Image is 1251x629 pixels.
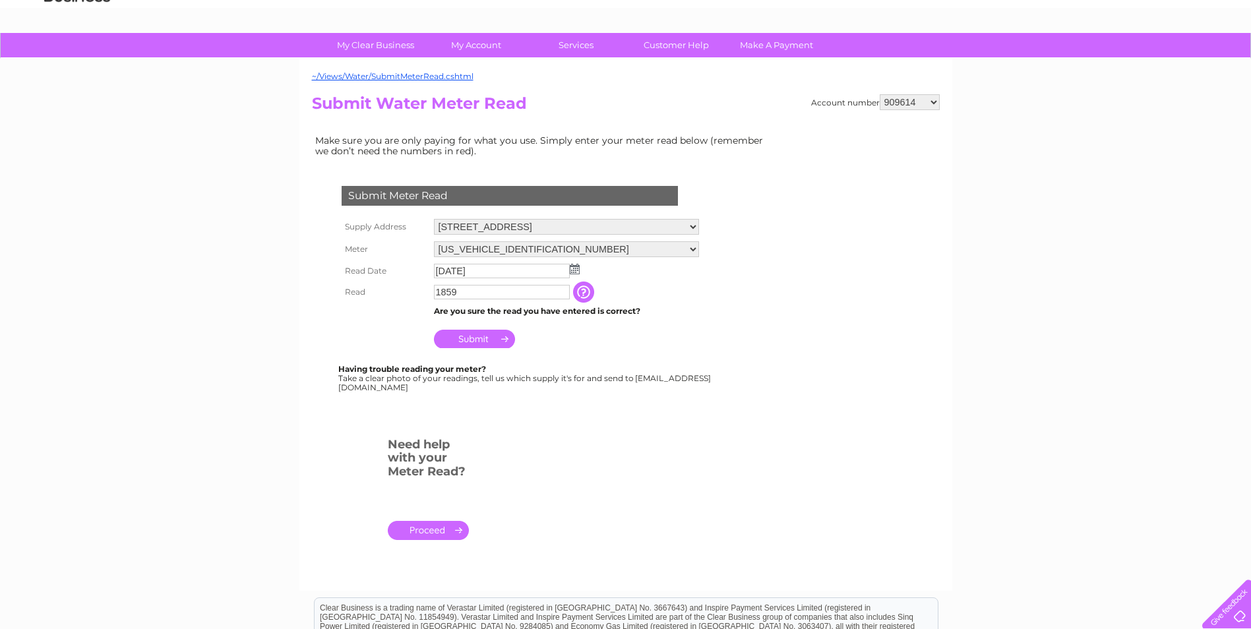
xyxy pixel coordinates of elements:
[388,521,469,540] a: .
[811,94,940,110] div: Account number
[1163,56,1196,66] a: Contact
[338,238,431,260] th: Meter
[722,33,831,57] a: Make A Payment
[44,34,111,75] img: logo.png
[312,94,940,119] h2: Submit Water Meter Read
[312,71,473,81] a: ~/Views/Water/SubmitMeterRead.cshtml
[1002,7,1093,23] a: 0333 014 3131
[570,264,580,274] img: ...
[338,365,713,392] div: Take a clear photo of your readings, tell us which supply it's for and send to [EMAIL_ADDRESS][DO...
[1207,56,1238,66] a: Log out
[421,33,530,57] a: My Account
[342,186,678,206] div: Submit Meter Read
[321,33,430,57] a: My Clear Business
[431,303,702,320] td: Are you sure the read you have entered is correct?
[338,282,431,303] th: Read
[573,282,597,303] input: Information
[338,260,431,282] th: Read Date
[522,33,630,57] a: Services
[338,216,431,238] th: Supply Address
[1136,56,1155,66] a: Blog
[388,435,469,485] h3: Need help with your Meter Read?
[312,132,774,160] td: Make sure you are only paying for what you use. Simply enter your meter read below (remember we d...
[1089,56,1128,66] a: Telecoms
[434,330,515,348] input: Submit
[338,364,486,374] b: Having trouble reading your meter?
[315,7,938,64] div: Clear Business is a trading name of Verastar Limited (registered in [GEOGRAPHIC_DATA] No. 3667643...
[1019,56,1044,66] a: Water
[622,33,731,57] a: Customer Help
[1052,56,1081,66] a: Energy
